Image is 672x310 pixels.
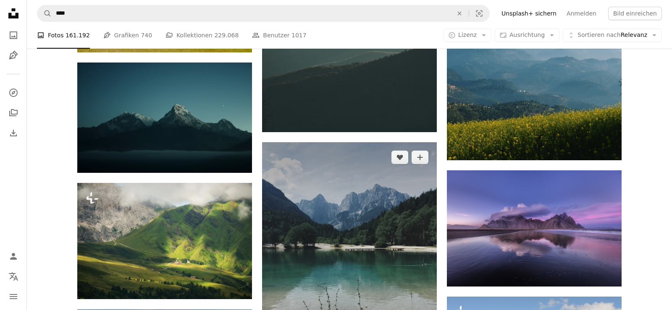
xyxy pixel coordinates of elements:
a: Unsplash+ sichern [496,7,562,20]
a: Benutzer 1017 [252,22,306,49]
button: Löschen [450,5,469,21]
img: Silhouette von Bergen in der Nachtfotografie [77,63,252,173]
a: Entdecken [5,84,22,101]
button: Menü [5,288,22,305]
img: Foto von Berg [447,170,622,287]
a: Kollektionen [5,104,22,121]
a: ruhiges Gewässer umgeben von Bäumen und Bergen [262,255,437,262]
img: Ein üppiges grünes Tal, umgeben von Bergen unter einem bewölkten Himmel [77,183,252,300]
a: Bisherige Downloads [5,125,22,141]
a: Ein üppiges grünes Tal, umgeben von Bergen unter einem bewölkten Himmel [77,237,252,245]
button: Bild einreichen [608,7,662,20]
button: Visuelle Suche [469,5,489,21]
span: Sortieren nach [577,31,621,38]
a: Anmelden / Registrieren [5,248,22,265]
span: 740 [141,31,152,40]
a: Fotos [5,27,22,44]
button: Ausrichtung [495,29,559,42]
button: Lizenz [444,29,491,42]
span: 1017 [291,31,307,40]
span: Lizenz [458,31,477,38]
span: Relevanz [577,31,647,39]
span: Ausrichtung [509,31,545,38]
button: Sortieren nachRelevanz [563,29,662,42]
form: Finden Sie Bildmaterial auf der ganzen Webseite [37,5,490,22]
a: Anmelden [562,7,601,20]
a: Kollektionen 229.068 [165,22,239,49]
a: Startseite — Unsplash [5,5,22,23]
button: Sprache [5,268,22,285]
a: Silhouette von Bergen in der Nachtfotografie [77,114,252,121]
button: Unsplash suchen [37,5,52,21]
a: Foto von Berg [447,224,622,232]
a: Grafiken 740 [103,22,152,49]
a: Grafiken [5,47,22,64]
span: 229.068 [214,31,239,40]
button: Zu Kollektion hinzufügen [412,151,428,164]
button: Gefällt mir [391,151,408,164]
